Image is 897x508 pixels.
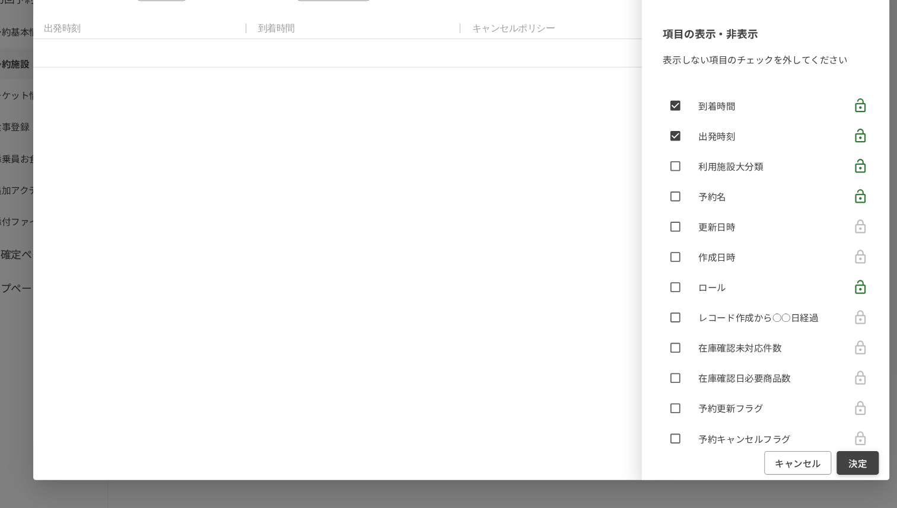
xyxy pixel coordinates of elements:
[630,97,815,110] p: 表示しない項目のチェックを外してください
[662,275,695,288] p: 作成日時
[662,357,737,370] p: 在庫確認未対応件数
[630,73,815,88] p: 項目の表示・非表示
[662,411,720,424] p: 予約更新フラグ
[662,384,745,397] p: 在庫確認日必要商品数
[662,248,695,261] p: 更新日時
[662,439,745,452] p: 予約キャンセルフラグ
[662,139,695,152] p: 到着時間
[662,330,770,343] p: レコード作成から○○日経過
[662,166,695,179] p: 出発時刻
[662,221,687,234] p: 予約名
[662,193,720,206] p: 利用施設大分類
[662,302,687,315] p: ロール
